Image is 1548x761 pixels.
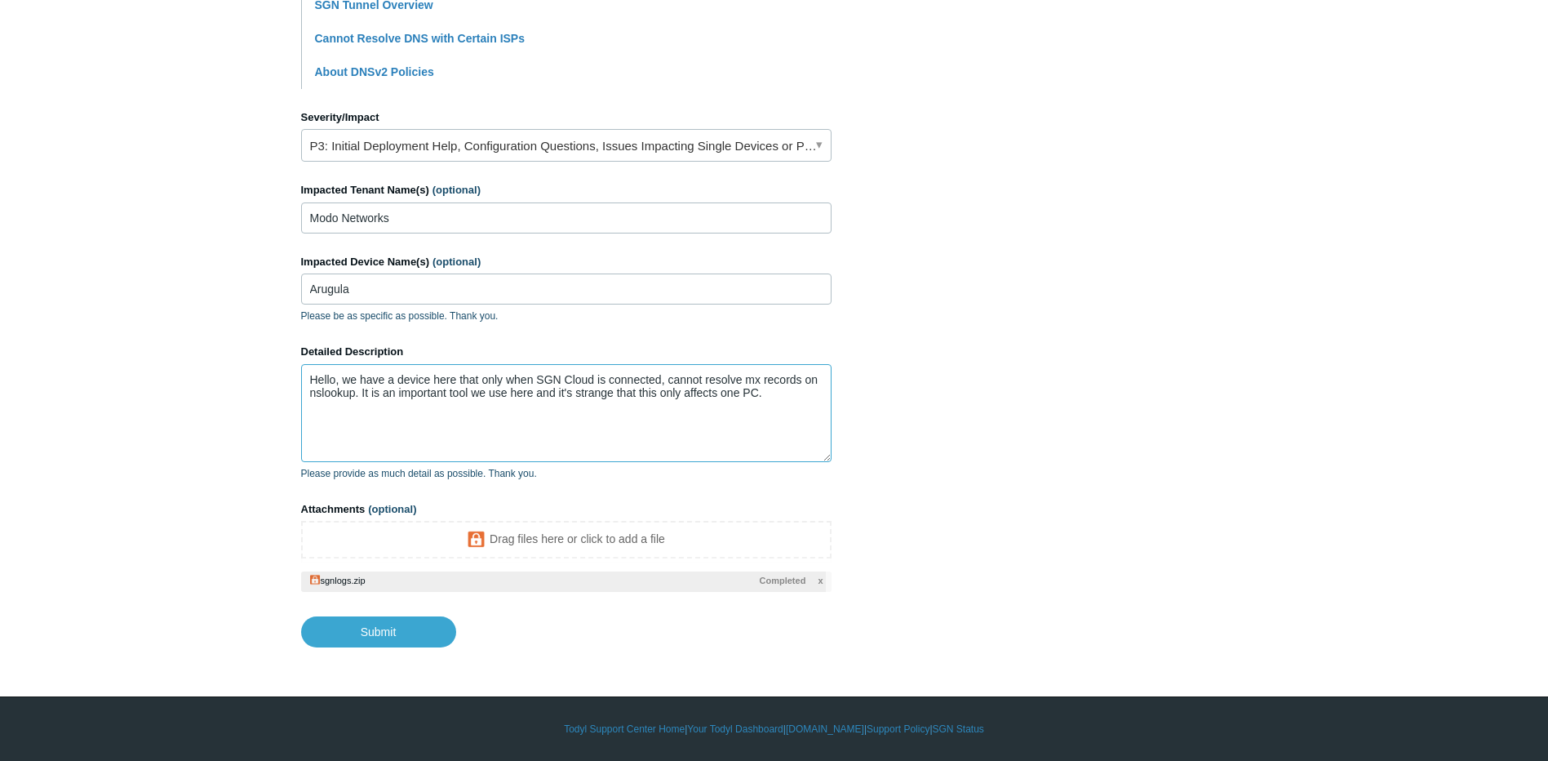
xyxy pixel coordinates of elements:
label: Attachments [301,501,832,518]
a: Your Todyl Dashboard [687,722,783,737]
label: Impacted Tenant Name(s) [301,182,832,198]
a: SGN Status [933,722,984,737]
a: About DNSv2 Policies [315,65,434,78]
a: Todyl Support Center Home [564,722,685,737]
label: Impacted Device Name(s) [301,254,832,270]
span: (optional) [432,184,481,196]
span: (optional) [368,503,416,515]
label: Detailed Description [301,344,832,360]
a: Cannot Resolve DNS with Certain ISPs [315,32,526,45]
input: Submit [301,616,456,648]
p: Please provide as much detail as possible. Thank you. [301,466,832,481]
div: | | | | [301,722,1248,737]
span: x [818,574,823,588]
p: Please be as specific as possible. Thank you. [301,309,832,323]
a: [DOMAIN_NAME] [786,722,864,737]
label: Severity/Impact [301,109,832,126]
a: Support Policy [867,722,929,737]
a: P3: Initial Deployment Help, Configuration Questions, Issues Impacting Single Devices or Past Out... [301,129,832,162]
span: Completed [760,574,806,588]
span: (optional) [432,256,481,268]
